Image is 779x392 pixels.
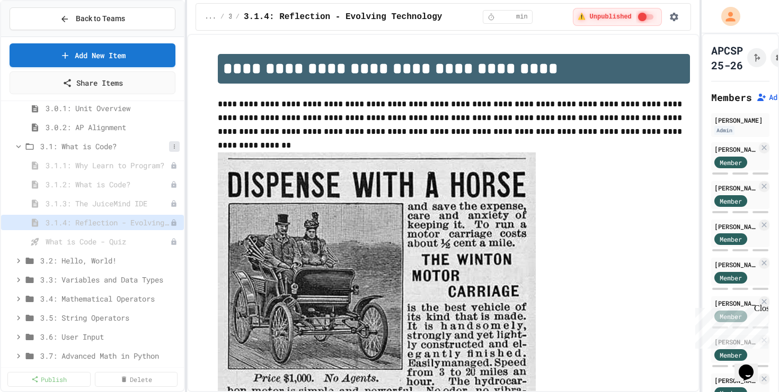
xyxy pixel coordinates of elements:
[46,103,180,114] span: 3.0.1: Unit Overview
[46,179,170,190] span: 3.1.2: What is Code?
[170,181,178,188] div: Unpublished
[10,7,175,30] button: Back to Teams
[170,162,178,169] div: Unpublished
[720,196,742,206] span: Member
[40,312,180,323] span: 3.5: String Operators
[710,4,743,29] div: My Account
[714,260,757,269] div: [PERSON_NAME]
[714,376,757,385] div: [PERSON_NAME]
[720,234,742,244] span: Member
[720,273,742,282] span: Member
[46,217,170,228] span: 3.1.4: Reflection - Evolving Technology
[40,255,180,266] span: 3.2: Hello, World!
[170,200,178,207] div: Unpublished
[205,13,216,21] span: ...
[747,48,766,67] button: Click to see fork details
[714,126,734,135] div: Admin
[711,43,743,72] h1: APCSP 25-26
[46,122,180,133] span: 3.0.2: AP Alignment
[46,160,170,171] span: 3.1.1: Why Learn to Program?
[76,13,125,24] span: Back to Teams
[40,350,180,361] span: 3.7: Advanced Math in Python
[7,372,91,387] a: Publish
[691,304,768,349] iframe: chat widget
[244,11,442,23] span: 3.1.4: Reflection - Evolving Technology
[46,198,170,209] span: 3.1.3: The JuiceMind IDE
[10,43,175,67] a: Add New Item
[40,293,180,304] span: 3.4: Mathematical Operators
[10,71,175,94] a: Share Items
[170,219,178,226] div: Unpublished
[720,350,742,360] span: Member
[720,158,742,167] span: Member
[714,183,757,193] div: [PERSON_NAME]
[40,331,180,342] span: 3.6: User Input
[714,144,757,154] div: [PERSON_NAME]
[4,4,73,67] div: Chat with us now!Close
[220,13,224,21] span: /
[170,238,178,245] div: Unpublished
[516,13,528,21] span: min
[711,90,752,105] h2: Members
[40,274,180,285] span: 3.3: Variables and Data Types
[228,13,232,21] span: 3.1: What is Code?
[46,236,170,247] span: What is Code - Quiz
[95,372,178,387] a: Delete
[578,13,632,21] span: ⚠️ Unpublished
[714,298,757,308] div: [PERSON_NAME] [PERSON_NAME]
[236,13,240,21] span: /
[40,141,169,152] span: 3.1: What is Code?
[714,222,757,231] div: [PERSON_NAME]
[169,141,180,152] button: More options
[573,8,662,26] div: ⚠️ Students cannot see this content! Click the toggle to publish it and make it visible to your c...
[714,115,766,125] div: [PERSON_NAME]
[734,350,768,381] iframe: chat widget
